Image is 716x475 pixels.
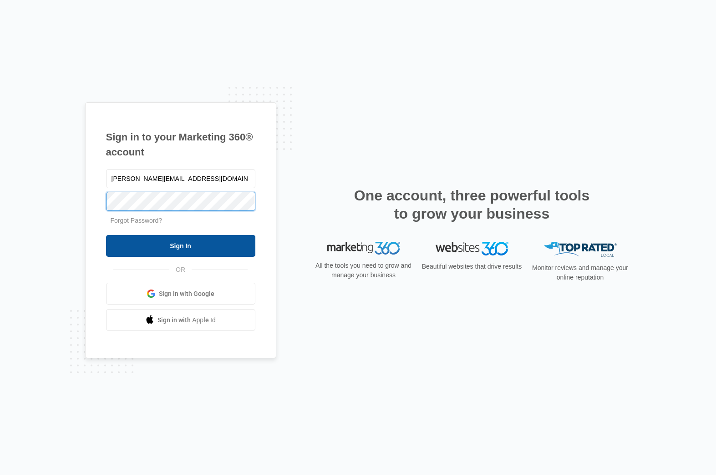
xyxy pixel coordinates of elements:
img: Top Rated Local [544,242,617,257]
span: Sign in with Google [159,289,214,299]
img: Marketing 360 [327,242,400,255]
a: Sign in with Apple Id [106,309,255,331]
input: Email [106,169,255,188]
a: Forgot Password? [111,217,162,224]
img: Websites 360 [436,242,508,255]
h2: One account, three powerful tools to grow your business [351,186,593,223]
a: Sign in with Google [106,283,255,305]
h1: Sign in to your Marketing 360® account [106,130,255,160]
p: All the tools you need to grow and manage your business [313,261,415,280]
span: Sign in with Apple Id [157,315,216,325]
p: Monitor reviews and manage your online reputation [529,263,631,282]
p: Beautiful websites that drive results [421,262,523,271]
input: Sign In [106,235,255,257]
span: OR [169,265,192,275]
